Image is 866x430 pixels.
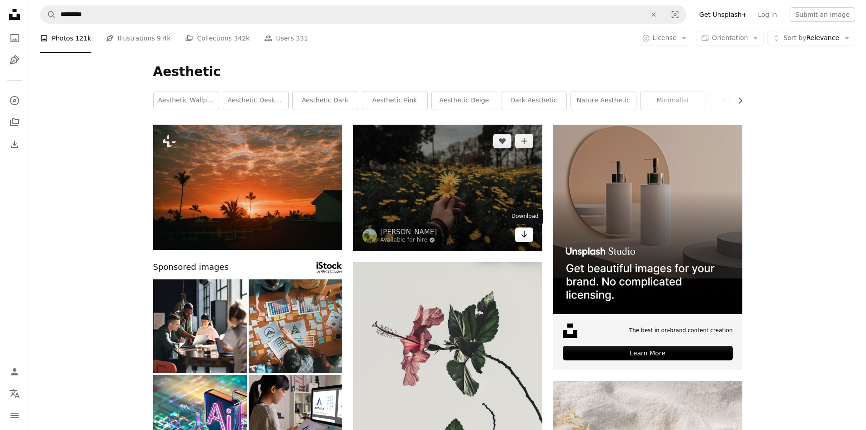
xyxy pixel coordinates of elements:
[106,24,171,53] a: Illustrations 9.4k
[710,91,775,110] a: wallpaper 4k
[362,228,377,243] img: Go to kevin laminto's profile
[696,31,764,46] button: Orientation
[783,34,806,41] span: Sort by
[5,113,24,132] a: Collections
[185,24,250,53] a: Collections 342k
[664,6,686,23] button: Visual search
[515,134,533,148] button: Add to Collection
[501,91,566,110] a: dark aesthetic
[40,5,686,24] form: Find visuals sitewide
[641,91,706,110] a: minimalist
[694,7,752,22] a: Get Unsplash+
[154,91,219,110] a: aesthetic wallpaper
[234,33,250,43] span: 342k
[493,134,511,148] button: Like
[432,91,497,110] a: aesthetic beige
[153,183,342,191] a: the sun is setting over a city with palm trees
[296,33,308,43] span: 331
[629,327,733,334] span: The best in on-brand content creation
[767,31,855,46] button: Sort byRelevance
[353,400,542,408] a: pink Hibiscus rosa-sinensis flower on white background
[5,363,24,381] a: Log in / Sign up
[5,384,24,403] button: Language
[712,34,748,41] span: Orientation
[40,6,56,23] button: Search Unsplash
[732,91,742,110] button: scroll list to the right
[264,24,308,53] a: Users 331
[571,91,636,110] a: nature aesthetic
[153,279,247,373] img: Diverse Team Working Together in Modern Co-Working Space
[157,33,170,43] span: 9.4k
[362,91,427,110] a: aesthetic pink
[783,34,839,43] span: Relevance
[153,125,342,250] img: the sun is setting over a city with palm trees
[507,209,543,224] div: Download
[153,64,742,80] h1: Aesthetic
[223,91,288,110] a: aesthetic desktop wallpaper
[380,237,437,244] a: Available for hire
[563,324,577,338] img: file-1631678316303-ed18b8b5cb9cimage
[5,29,24,47] a: Photos
[553,125,742,370] a: The best in on-brand content creationLearn More
[637,31,693,46] button: License
[515,228,533,242] a: Download
[5,135,24,153] a: Download History
[5,5,24,25] a: Home — Unsplash
[353,183,542,192] a: person holding yellow daisy flowers
[293,91,358,110] a: aesthetic dark
[653,34,677,41] span: License
[5,91,24,110] a: Explore
[644,6,664,23] button: Clear
[249,279,342,373] img: Top view of smart business team write graphic logo on meeting table. Symposium.
[380,228,437,237] a: [PERSON_NAME]
[790,7,855,22] button: Submit an image
[5,51,24,69] a: Illustrations
[563,346,733,360] div: Learn More
[752,7,782,22] a: Log in
[553,125,742,314] img: file-1715714113747-b8b0561c490eimage
[353,125,542,251] img: person holding yellow daisy flowers
[153,261,229,274] span: Sponsored images
[5,406,24,425] button: Menu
